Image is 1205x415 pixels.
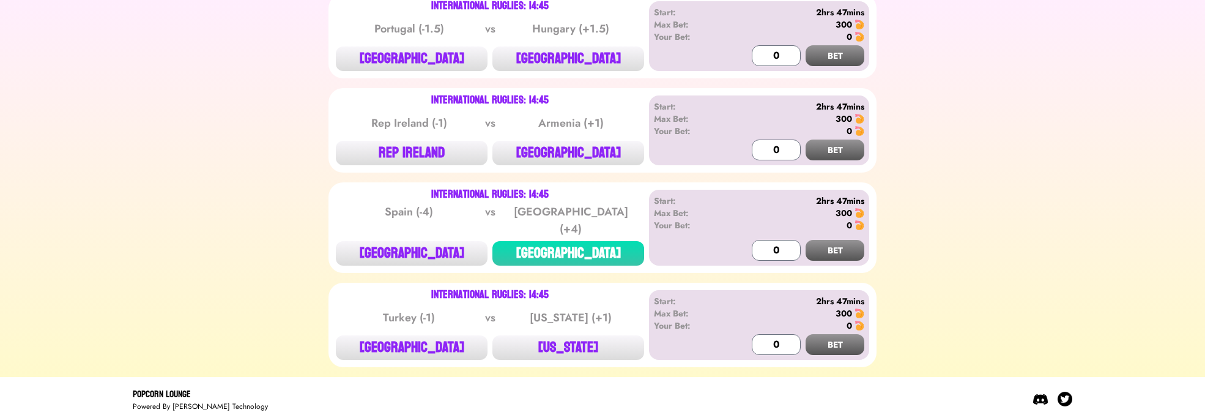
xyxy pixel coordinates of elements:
[347,20,471,37] div: Portugal (-1.5)
[509,309,632,326] div: [US_STATE] (+1)
[855,321,864,331] img: 🍤
[431,290,549,300] div: International Ruglies: 14:45
[724,100,864,113] div: 2hrs 47mins
[347,114,471,132] div: Rep Ireland (-1)
[847,320,852,332] div: 0
[431,1,549,11] div: International Ruglies: 14:45
[492,241,644,266] button: [GEOGRAPHIC_DATA]
[654,100,724,113] div: Start:
[492,47,644,71] button: [GEOGRAPHIC_DATA]
[492,141,644,165] button: [GEOGRAPHIC_DATA]
[836,18,852,31] div: 300
[724,6,864,18] div: 2hrs 47mins
[654,219,724,231] div: Your Bet:
[806,45,864,66] button: BET
[654,113,724,125] div: Max Bet:
[654,125,724,137] div: Your Bet:
[847,219,852,231] div: 0
[483,114,498,132] div: vs
[1058,392,1072,406] img: Twitter
[483,203,498,237] div: vs
[1033,392,1048,406] img: Discord
[347,309,471,326] div: Turkey (-1)
[836,113,852,125] div: 300
[855,20,864,29] img: 🍤
[724,195,864,207] div: 2hrs 47mins
[509,114,632,132] div: Armenia (+1)
[336,335,488,360] button: [GEOGRAPHIC_DATA]
[855,220,864,230] img: 🍤
[836,307,852,320] div: 300
[133,402,268,411] div: Powered By [PERSON_NAME] Technology
[654,207,724,219] div: Max Bet:
[806,334,864,355] button: BET
[336,141,488,165] button: REP IRELAND
[431,95,549,105] div: International Ruglies: 14:45
[133,387,268,402] div: Popcorn Lounge
[654,320,724,332] div: Your Bet:
[492,335,644,360] button: [US_STATE]
[347,203,471,237] div: Spain (-4)
[654,295,724,307] div: Start:
[855,208,864,218] img: 🍤
[836,207,852,219] div: 300
[509,203,632,237] div: [GEOGRAPHIC_DATA] (+4)
[483,20,498,37] div: vs
[654,18,724,31] div: Max Bet:
[855,114,864,124] img: 🍤
[847,125,852,137] div: 0
[654,31,724,43] div: Your Bet:
[509,20,632,37] div: Hungary (+1.5)
[654,195,724,207] div: Start:
[855,308,864,318] img: 🍤
[431,190,549,200] div: International Ruglies: 14:45
[336,241,488,266] button: [GEOGRAPHIC_DATA]
[806,240,864,261] button: BET
[847,31,852,43] div: 0
[806,140,864,160] button: BET
[483,309,498,326] div: vs
[724,295,864,307] div: 2hrs 47mins
[855,126,864,136] img: 🍤
[654,6,724,18] div: Start:
[336,47,488,71] button: [GEOGRAPHIC_DATA]
[855,32,864,42] img: 🍤
[654,307,724,320] div: Max Bet:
